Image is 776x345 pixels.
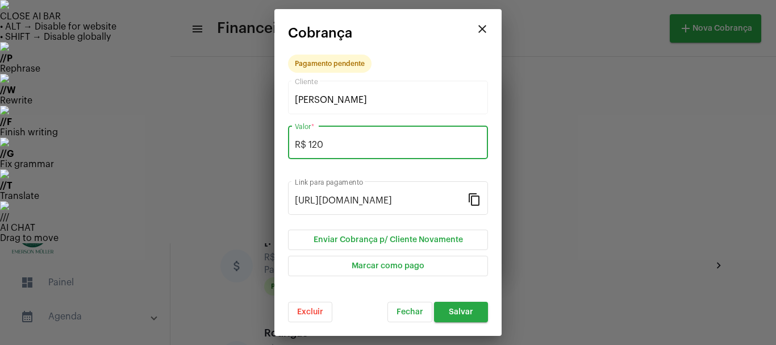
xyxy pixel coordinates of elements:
[397,308,423,316] span: Fechar
[297,308,323,316] span: Excluir
[434,302,488,322] button: Salvar
[387,302,432,322] button: Fechar
[449,308,473,316] span: Salvar
[288,302,332,322] button: Excluir
[314,236,463,244] span: Enviar Cobrança p/ Cliente Novamente
[288,256,488,276] button: Marcar como pago
[352,262,424,270] span: Marcar como pago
